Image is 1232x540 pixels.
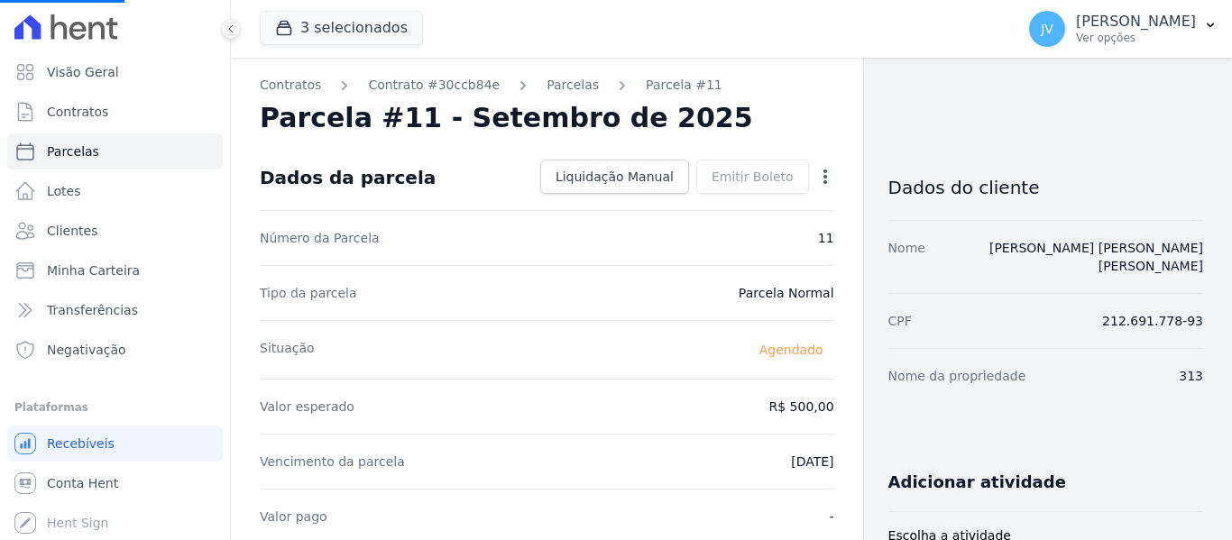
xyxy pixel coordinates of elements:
[1076,13,1196,31] p: [PERSON_NAME]
[888,471,1066,493] h3: Adicionar atividade
[47,435,115,453] span: Recebíveis
[47,341,126,359] span: Negativação
[47,261,140,279] span: Minha Carteira
[888,177,1203,198] h3: Dados do cliente
[260,11,423,45] button: 3 selecionados
[888,367,1026,385] dt: Nome da propriedade
[260,398,354,416] dt: Valor esperado
[7,332,223,368] a: Negativação
[7,426,223,462] a: Recebíveis
[7,54,223,90] a: Visão Geral
[260,76,321,95] a: Contratos
[1041,23,1053,35] span: JV
[989,241,1203,273] a: [PERSON_NAME] [PERSON_NAME] [PERSON_NAME]
[7,292,223,328] a: Transferências
[260,76,834,95] nav: Breadcrumb
[368,76,500,95] a: Contrato #30ccb84e
[7,465,223,501] a: Conta Hent
[260,229,380,247] dt: Número da Parcela
[47,103,108,121] span: Contratos
[260,102,753,134] h2: Parcela #11 - Setembro de 2025
[547,76,599,95] a: Parcelas
[47,182,81,200] span: Lotes
[260,284,357,302] dt: Tipo da parcela
[7,213,223,249] a: Clientes
[769,398,834,416] dd: R$ 500,00
[260,453,405,471] dt: Vencimento da parcela
[7,133,223,169] a: Parcelas
[47,474,118,492] span: Conta Hent
[1015,4,1232,54] button: JV [PERSON_NAME] Ver opções
[888,239,925,275] dt: Nome
[1179,367,1203,385] dd: 313
[540,160,689,194] a: Liquidação Manual
[818,229,834,247] dd: 11
[47,222,97,240] span: Clientes
[47,142,99,160] span: Parcelas
[47,63,119,81] span: Visão Geral
[7,173,223,209] a: Lotes
[7,252,223,288] a: Minha Carteira
[47,301,138,319] span: Transferências
[646,76,722,95] a: Parcela #11
[791,453,833,471] dd: [DATE]
[556,168,674,186] span: Liquidação Manual
[1076,31,1196,45] p: Ver opções
[749,339,834,361] span: Agendado
[260,508,327,526] dt: Valor pago
[739,284,834,302] dd: Parcela Normal
[14,397,216,418] div: Plataformas
[260,339,315,361] dt: Situação
[260,167,436,188] div: Dados da parcela
[1102,312,1203,330] dd: 212.691.778-93
[830,508,834,526] dd: -
[888,312,912,330] dt: CPF
[7,94,223,130] a: Contratos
